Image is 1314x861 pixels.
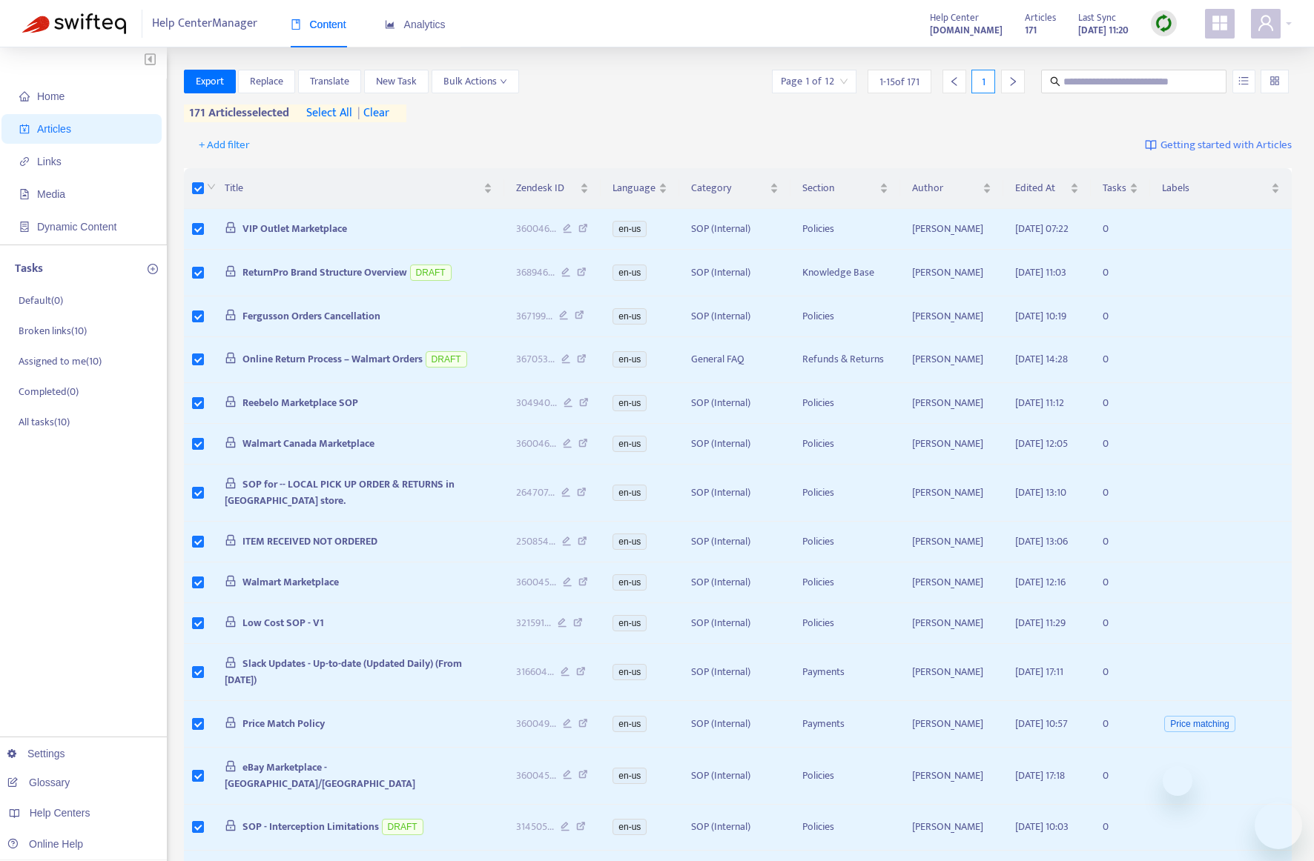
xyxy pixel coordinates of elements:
td: 0 [1091,424,1150,465]
a: [DOMAIN_NAME] [930,21,1003,39]
td: SOP (Internal) [679,701,790,748]
span: SOP for -- LOCAL PICK UP ORDER & RETURNS in [GEOGRAPHIC_DATA] store. [225,476,455,509]
button: unordered-list [1232,70,1255,93]
span: appstore [1211,14,1229,32]
span: clear [352,104,389,122]
span: en-us [613,221,647,237]
span: [DATE] 11:12 [1015,394,1064,411]
td: 0 [1091,250,1150,296]
td: [PERSON_NAME] [900,748,1003,805]
span: right [1008,76,1018,87]
td: Policies [790,424,900,465]
td: [PERSON_NAME] [900,644,1003,701]
span: Analytics [385,19,446,30]
span: Help Center [930,10,979,26]
span: lock [225,352,237,364]
td: Payments [790,644,900,701]
td: 0 [1091,805,1150,851]
td: Policies [790,465,900,522]
span: en-us [613,533,647,550]
th: Category [679,168,790,209]
td: Policies [790,603,900,644]
span: [DATE] 11:29 [1015,614,1066,631]
td: [PERSON_NAME] [900,424,1003,465]
button: Replace [238,70,295,93]
span: [DATE] 17:11 [1015,663,1063,680]
td: SOP (Internal) [679,805,790,851]
td: [PERSON_NAME] [900,805,1003,851]
span: ReturnPro Brand Structure Overview [242,264,407,281]
span: Media [37,188,65,200]
span: Category [691,180,767,196]
td: Payments [790,701,900,748]
span: Links [37,156,62,167]
td: [PERSON_NAME] [900,603,1003,644]
span: en-us [613,716,647,732]
p: All tasks ( 10 ) [19,414,70,430]
span: [DATE] 17:18 [1015,767,1065,784]
span: Last Sync [1078,10,1116,26]
td: Policies [790,748,900,805]
td: SOP (Internal) [679,424,790,465]
td: SOP (Internal) [679,522,790,562]
td: SOP (Internal) [679,296,790,337]
span: Getting started with Articles [1161,137,1292,154]
span: 314505 ... [516,819,554,835]
span: [DATE] 10:19 [1015,307,1066,325]
span: unordered-list [1238,76,1249,86]
td: [PERSON_NAME] [900,701,1003,748]
span: en-us [613,436,647,452]
span: lock [225,436,237,448]
span: Edited At [1015,180,1066,196]
button: Bulk Actionsdown [432,70,519,93]
th: Zendesk ID [504,168,601,209]
td: [PERSON_NAME] [900,209,1003,250]
span: + Add filter [199,136,250,154]
td: SOP (Internal) [679,603,790,644]
span: [DATE] 12:05 [1015,435,1068,452]
td: 0 [1091,748,1150,805]
span: [DATE] 10:57 [1015,715,1068,732]
span: Articles [1025,10,1056,26]
span: 360049 ... [516,716,556,732]
th: Tasks [1091,168,1150,209]
span: Help Center Manager [152,10,257,38]
span: Export [196,73,224,90]
th: Title [213,168,504,209]
span: Articles [37,123,71,135]
td: SOP (Internal) [679,748,790,805]
td: 0 [1091,562,1150,603]
span: Fergusson Orders Cancellation [242,307,380,325]
span: en-us [613,265,647,281]
span: Walmart Marketplace [242,574,339,591]
span: lock [225,717,237,728]
span: file-image [19,189,30,199]
span: en-us [613,395,647,411]
span: lock [225,656,237,668]
div: 1 [971,70,995,93]
span: | [357,103,360,123]
td: 0 [1091,209,1150,250]
span: Low Cost SOP - V1 [242,614,324,631]
td: [PERSON_NAME] [900,337,1003,384]
span: 321591 ... [516,615,551,631]
img: image-link [1145,139,1157,151]
span: [DATE] 13:10 [1015,484,1066,501]
span: en-us [613,308,647,325]
td: [PERSON_NAME] [900,250,1003,296]
span: container [19,222,30,232]
img: Swifteq [22,13,126,34]
th: Labels [1150,168,1292,209]
span: [DATE] 14:28 [1015,350,1068,368]
button: Translate [298,70,361,93]
span: [DATE] 07:22 [1015,220,1069,237]
strong: [DOMAIN_NAME] [930,22,1003,39]
span: DRAFT [410,265,452,281]
iframe: Button to launch messaging window [1255,802,1302,849]
td: 0 [1091,603,1150,644]
span: Slack Updates - Up-to-date (Updated Daily) (From [DATE]) [225,655,462,688]
td: General FAQ [679,337,790,384]
span: 171 articles selected [184,104,290,122]
th: Edited At [1003,168,1090,209]
p: Completed ( 0 ) [19,384,79,399]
